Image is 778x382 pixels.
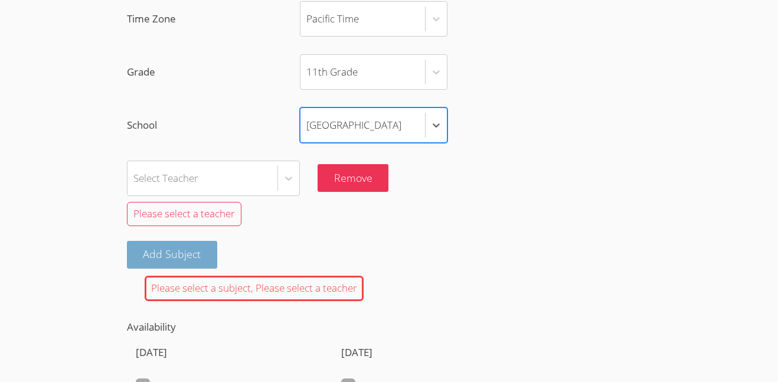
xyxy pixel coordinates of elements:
[145,276,364,301] div: Please select a subject, Please select a teacher
[341,345,529,360] h4: [DATE]
[306,116,401,133] div: [GEOGRAPHIC_DATA]
[306,11,359,28] div: Pacific Time
[127,64,300,81] span: Grade
[133,169,198,187] div: Select Teacher
[136,345,323,360] h4: [DATE]
[127,11,300,28] span: Time Zone
[306,5,308,32] input: Time ZonePacific Time
[127,241,218,269] button: Add Subject
[127,117,300,134] span: School
[306,64,358,81] div: 11th Grade
[127,320,176,334] span: Availability
[318,164,389,192] button: Remove
[133,207,235,220] span: Please select a teacher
